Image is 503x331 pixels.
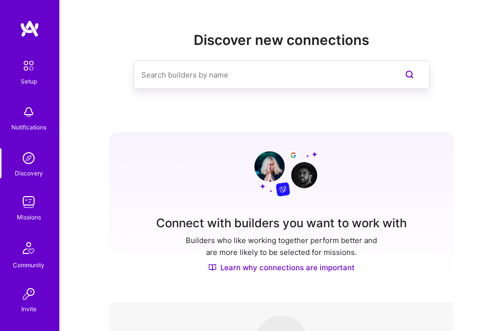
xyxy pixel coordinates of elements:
img: teamwork [19,192,39,212]
a: Learn why connections are important [209,262,355,273]
input: Search builders by name [141,62,382,87]
img: Grow your network [246,142,317,197]
h3: Connect with builders you want to work with [156,216,407,231]
div: Setup [21,76,37,86]
div: Notifications [11,122,46,132]
img: bell [19,102,39,122]
div: Community [13,260,44,270]
img: discovery [19,148,39,168]
p: Builders who like working together perform better and are more likely to be selected for missions. [184,235,379,258]
img: Invite [19,284,39,304]
img: Discover [209,263,216,272]
img: Community [17,236,41,260]
h2: Discover new connections [109,32,454,48]
div: Discovery [15,168,43,178]
i: icon SearchPurple [404,69,416,81]
div: Invite [21,304,37,314]
img: setup [18,55,39,76]
img: logo [20,20,40,38]
div: Missions [17,212,41,222]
